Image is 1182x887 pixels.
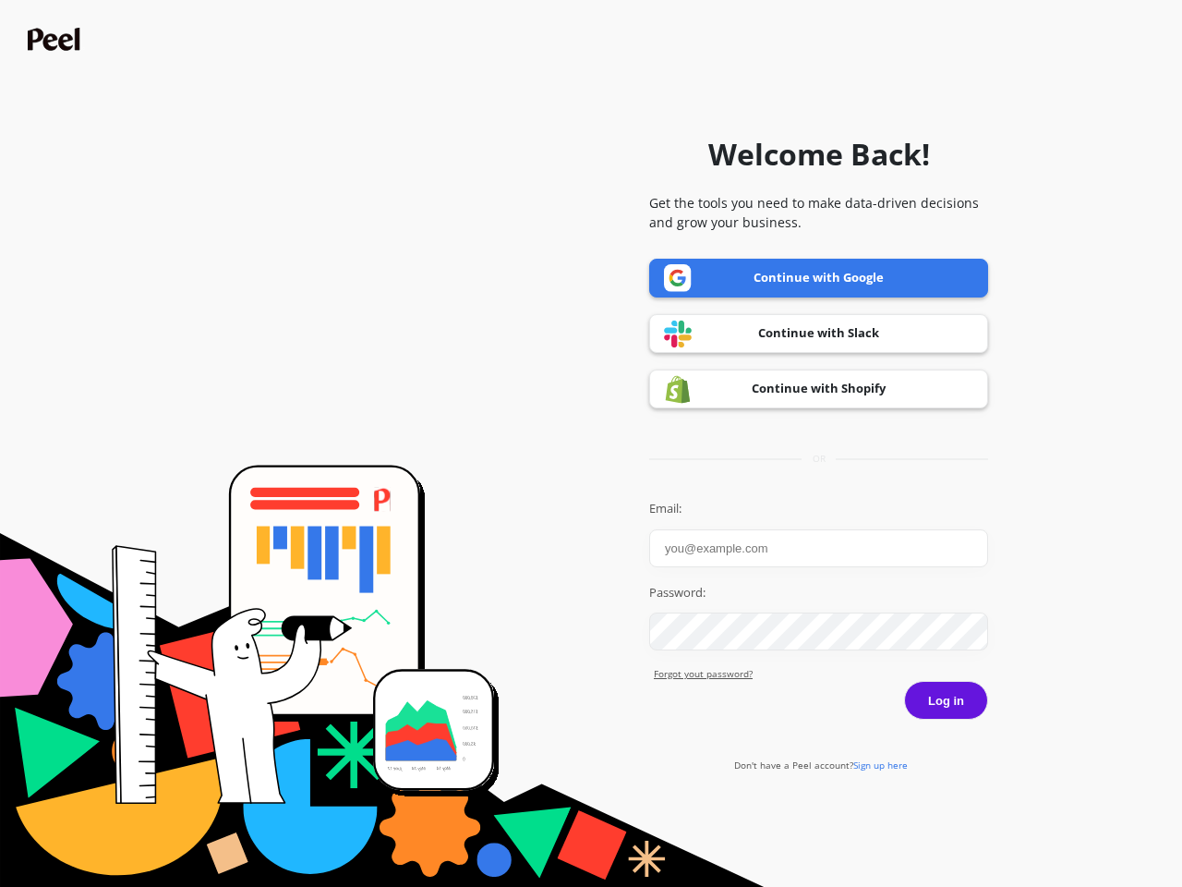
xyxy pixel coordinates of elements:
[649,452,988,466] div: or
[654,667,988,681] a: Forgot yout password?
[664,320,692,348] img: Slack logo
[649,259,988,298] a: Continue with Google
[904,681,988,720] button: Log in
[649,584,988,602] label: Password:
[649,529,988,567] input: you@example.com
[28,28,85,51] img: Peel
[734,759,908,772] a: Don't have a Peel account?Sign up here
[664,264,692,292] img: Google logo
[649,370,988,408] a: Continue with Shopify
[853,759,908,772] span: Sign up here
[649,500,988,518] label: Email:
[649,314,988,353] a: Continue with Slack
[649,193,988,232] p: Get the tools you need to make data-driven decisions and grow your business.
[708,132,930,176] h1: Welcome Back!
[664,375,692,404] img: Shopify logo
